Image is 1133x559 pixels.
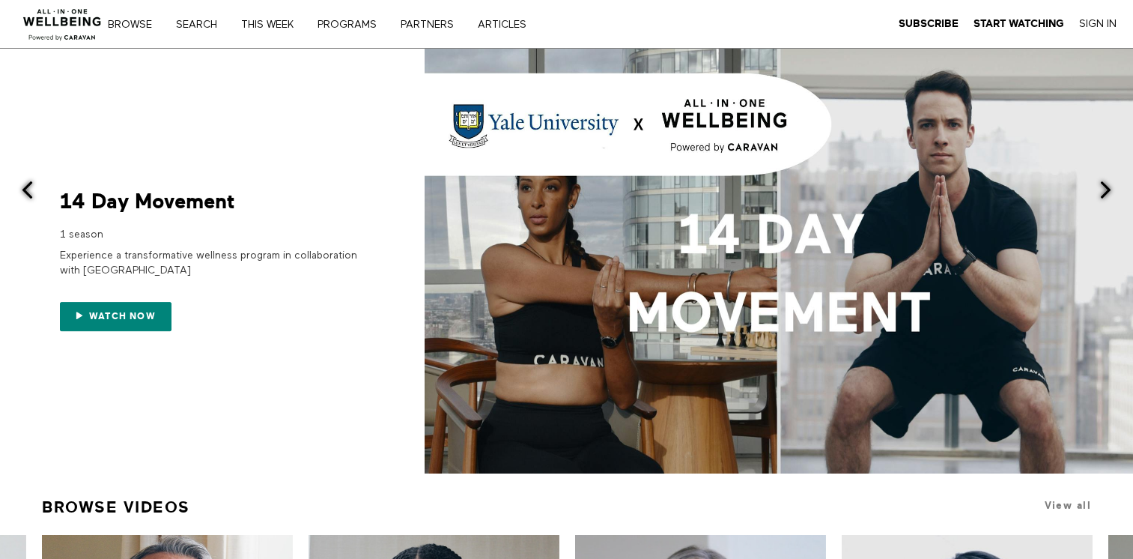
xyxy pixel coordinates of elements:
[312,19,392,30] a: PROGRAMS
[1079,17,1117,31] a: Sign In
[42,492,190,523] a: Browse Videos
[973,17,1064,31] a: Start Watching
[473,19,542,30] a: ARTICLES
[103,19,168,30] a: Browse
[236,19,309,30] a: THIS WEEK
[1045,500,1091,511] a: View all
[973,18,1064,29] strong: Start Watching
[171,19,233,30] a: Search
[899,17,959,31] a: Subscribe
[395,19,470,30] a: PARTNERS
[899,18,959,29] strong: Subscribe
[118,16,557,31] nav: Primary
